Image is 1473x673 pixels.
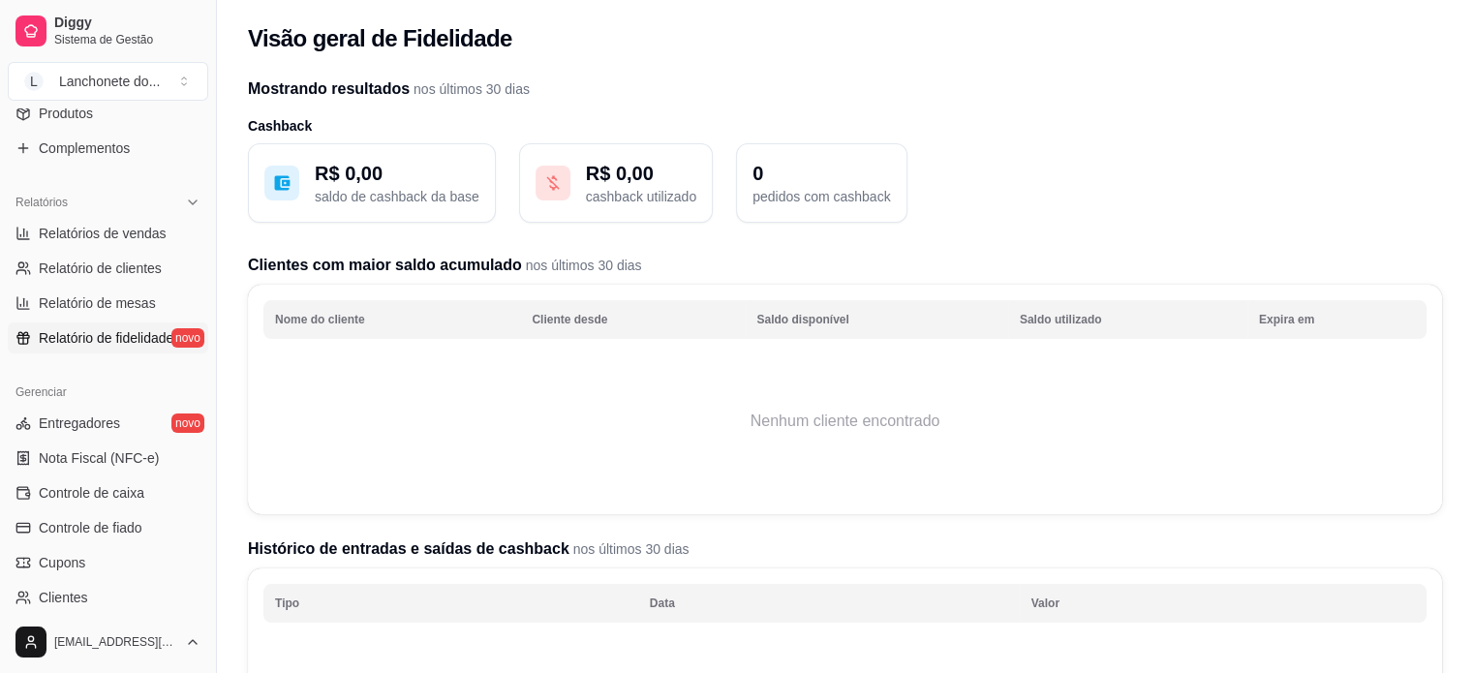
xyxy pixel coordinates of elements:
[248,116,1442,136] h3: Cashback
[752,160,890,187] p: 0
[54,15,200,32] span: Diggy
[8,512,208,543] a: Controle de fiado
[8,377,208,408] div: Gerenciar
[315,160,479,187] p: R$ 0,00
[8,408,208,439] a: Entregadoresnovo
[248,77,1442,101] h2: Mostrando resultados
[39,588,88,607] span: Clientes
[39,259,162,278] span: Relatório de clientes
[15,195,68,210] span: Relatórios
[1247,300,1427,339] th: Expira em
[1020,584,1427,623] th: Valor
[263,344,1427,499] td: Nenhum cliente encontrado
[8,443,208,474] a: Nota Fiscal (NFC-e)
[752,187,890,206] p: pedidos com cashback
[8,547,208,578] a: Cupons
[54,634,177,650] span: [EMAIL_ADDRESS][DOMAIN_NAME]
[586,187,696,206] p: cashback utilizado
[8,218,208,249] a: Relatórios de vendas
[39,553,85,572] span: Cupons
[8,8,208,54] a: DiggySistema de Gestão
[315,187,479,206] p: saldo de cashback da base
[39,138,130,158] span: Complementos
[520,300,745,339] th: Cliente desde
[39,518,142,537] span: Controle de fiado
[569,541,690,557] span: nos últimos 30 dias
[8,477,208,508] a: Controle de caixa
[1008,300,1247,339] th: Saldo utilizado
[8,98,208,129] a: Produtos
[59,72,160,91] div: Lanchonete do ...
[39,293,156,313] span: Relatório de mesas
[8,288,208,319] a: Relatório de mesas
[39,413,120,433] span: Entregadores
[39,483,144,503] span: Controle de caixa
[263,584,638,623] th: Tipo
[248,254,1442,277] h2: Clientes com maior saldo acumulado
[745,300,1007,339] th: Saldo disponível
[39,448,159,468] span: Nota Fiscal (NFC-e)
[8,253,208,284] a: Relatório de clientes
[8,322,208,353] a: Relatório de fidelidadenovo
[39,224,167,243] span: Relatórios de vendas
[586,160,696,187] p: R$ 0,00
[522,258,642,273] span: nos últimos 30 dias
[638,584,1020,623] th: Data
[8,62,208,101] button: Select a team
[54,32,200,47] span: Sistema de Gestão
[39,104,93,123] span: Produtos
[248,23,512,54] h2: Visão geral de Fidelidade
[8,582,208,613] a: Clientes
[8,619,208,665] button: [EMAIL_ADDRESS][DOMAIN_NAME]
[24,72,44,91] span: L
[248,537,1442,561] h2: Histórico de entradas e saídas de cashback
[519,143,713,223] button: R$ 0,00cashback utilizado
[263,300,520,339] th: Nome do cliente
[410,81,530,97] span: nos últimos 30 dias
[8,133,208,164] a: Complementos
[39,328,173,348] span: Relatório de fidelidade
